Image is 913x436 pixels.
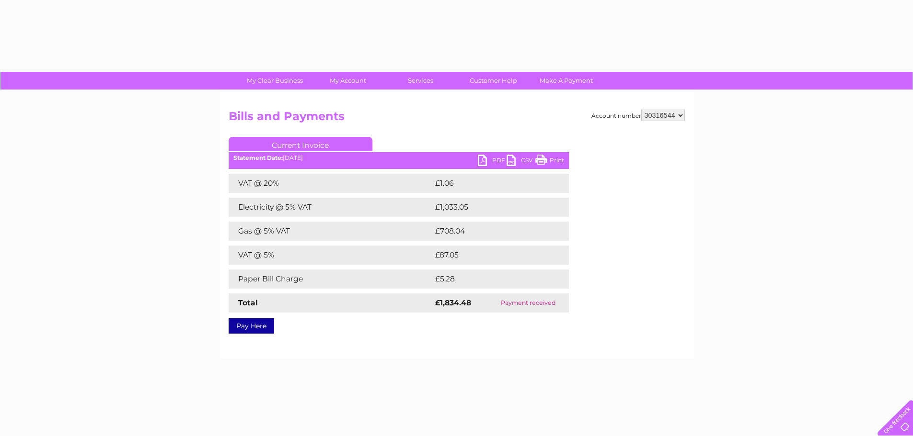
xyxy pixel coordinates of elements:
[308,72,387,89] a: My Account
[433,222,552,241] td: £708.04
[454,72,533,89] a: Customer Help
[478,155,507,168] a: PDF
[229,174,433,193] td: VAT @ 20%
[229,198,433,217] td: Electricity @ 5% VAT
[507,155,535,168] a: CSV
[233,154,283,161] b: Statement Date:
[535,155,564,168] a: Print
[229,246,433,265] td: VAT @ 5%
[235,72,314,89] a: My Clear Business
[229,155,569,161] div: [DATE]
[229,110,685,128] h2: Bills and Payments
[433,246,549,265] td: £87.05
[527,72,606,89] a: Make A Payment
[238,298,258,307] strong: Total
[435,298,471,307] strong: £1,834.48
[381,72,460,89] a: Services
[229,269,433,289] td: Paper Bill Charge
[488,293,569,313] td: Payment received
[229,137,372,151] a: Current Invoice
[591,110,685,121] div: Account number
[229,222,433,241] td: Gas @ 5% VAT
[433,174,546,193] td: £1.06
[229,318,274,334] a: Pay Here
[433,269,546,289] td: £5.28
[433,198,554,217] td: £1,033.05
